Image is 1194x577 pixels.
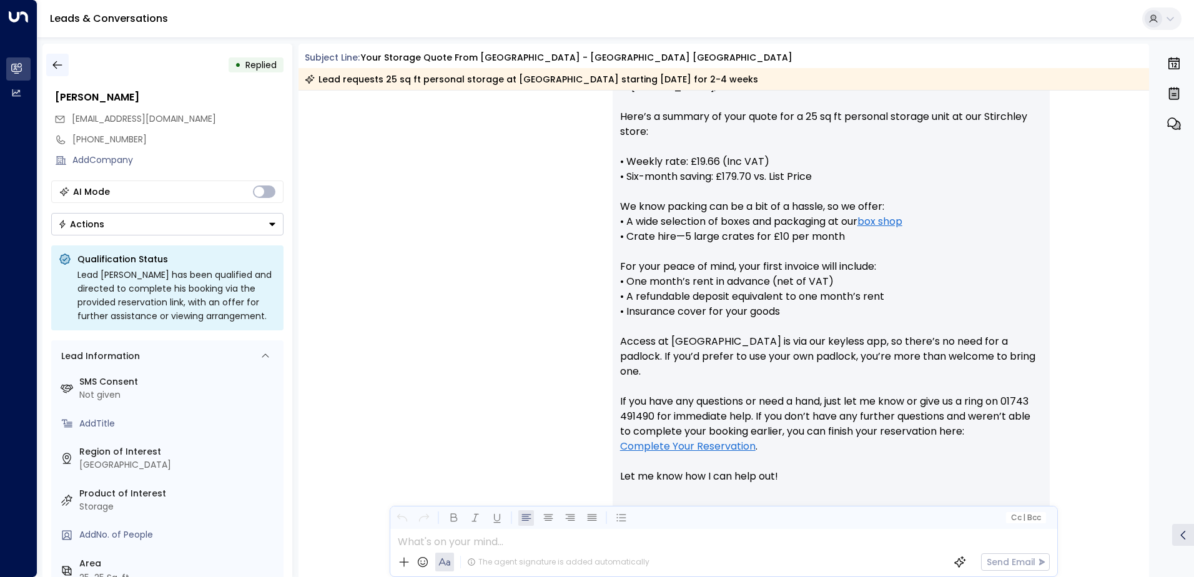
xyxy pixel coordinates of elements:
label: Area [79,557,279,570]
a: Complete Your Reservation [620,439,756,454]
div: AddNo. of People [79,528,279,541]
div: [PERSON_NAME] [55,90,284,105]
button: Undo [394,510,410,526]
a: Leads & Conversations [50,11,168,26]
div: AI Mode [73,185,110,198]
div: Lead requests 25 sq ft personal storage at [GEOGRAPHIC_DATA] starting [DATE] for 2-4 weeks [305,73,758,86]
div: Lead Information [57,350,140,363]
label: Region of Interest [79,445,279,458]
button: Redo [416,510,432,526]
div: [GEOGRAPHIC_DATA] [79,458,279,471]
div: [PHONE_NUMBER] [72,133,284,146]
span: dsmith@aol.com [72,112,216,126]
div: Actions [58,219,104,230]
label: Product of Interest [79,487,279,500]
span: Subject Line: [305,51,360,64]
div: Lead [PERSON_NAME] has been qualified and directed to complete his booking via the provided reser... [77,268,276,323]
span: Replied [245,59,277,71]
a: box shop [857,214,902,229]
button: Actions [51,213,284,235]
button: Cc|Bcc [1005,512,1045,524]
label: SMS Consent [79,375,279,388]
div: Storage [79,500,279,513]
p: Hi [PERSON_NAME], Here’s a summary of your quote for a 25 sq ft personal storage unit at our Stir... [620,79,1042,499]
div: AddCompany [72,154,284,167]
div: AddTitle [79,417,279,430]
div: Your storage quote from [GEOGRAPHIC_DATA] - [GEOGRAPHIC_DATA] [GEOGRAPHIC_DATA] [361,51,792,64]
span: [EMAIL_ADDRESS][DOMAIN_NAME] [72,112,216,125]
div: Button group with a nested menu [51,213,284,235]
div: Not given [79,388,279,402]
div: • [235,54,241,76]
div: The agent signature is added automatically [467,556,649,568]
p: Qualification Status [77,253,276,265]
span: Cc Bcc [1010,513,1040,522]
span: | [1023,513,1025,522]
